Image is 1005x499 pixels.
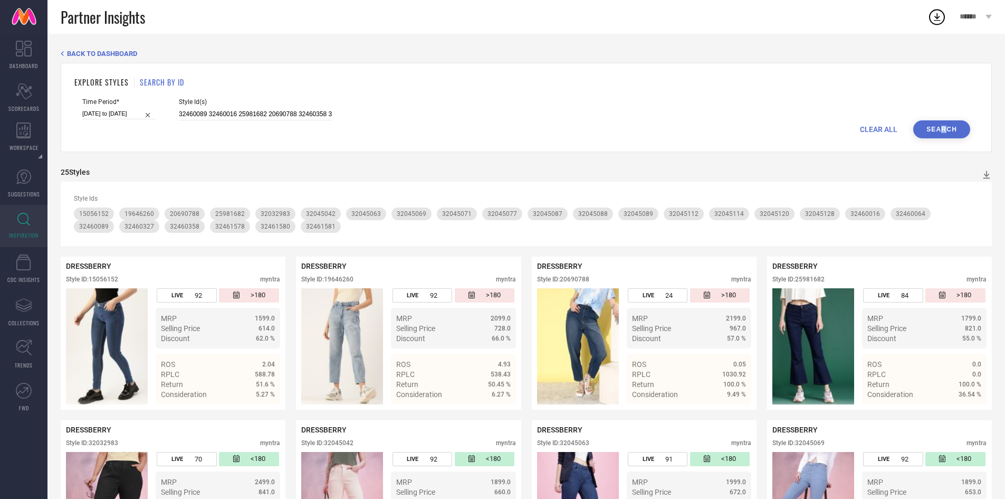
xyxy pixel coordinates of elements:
img: Style preview image [772,288,854,404]
span: RPLC [632,370,650,379]
div: myntra [260,439,280,447]
span: Return [867,380,889,389]
span: 538.43 [491,371,511,378]
a: Details [712,409,746,418]
span: >180 [721,291,736,300]
span: 51.6 % [256,381,275,388]
span: 1799.0 [961,315,981,322]
span: 2499.0 [255,478,275,486]
img: Style preview image [537,288,619,404]
span: MRP [161,314,177,323]
span: LIVE [171,456,183,463]
div: Number of days since the style was first listed on the platform [455,288,514,303]
span: Return [161,380,183,389]
span: 20690788 [170,210,199,218]
span: Discount [867,334,896,343]
div: Open download list [927,7,946,26]
span: 967.0 [730,325,746,332]
div: Click to view image [66,288,148,404]
div: myntra [966,439,987,447]
span: 62.0 % [256,335,275,342]
span: 84 [901,291,908,299]
span: MRP [396,314,412,323]
h1: EXPLORE STYLES [74,77,129,88]
span: 32461581 [306,223,336,230]
span: 92 [195,291,202,299]
span: <180 [956,455,971,464]
span: 32045089 [624,210,653,218]
div: Style ID: 15056152 [66,276,118,283]
span: >180 [251,291,265,300]
span: >180 [486,291,501,300]
div: myntra [731,276,751,283]
span: 100.0 % [723,381,746,388]
span: 50.45 % [488,381,511,388]
span: LIVE [407,292,418,299]
span: 32045088 [578,210,608,218]
span: 36.54 % [959,391,981,398]
span: 1030.92 [722,371,746,378]
div: Number of days the style has been live on the platform [628,452,687,466]
div: Style Ids [74,195,979,202]
span: 588.78 [255,371,275,378]
span: Selling Price [396,488,435,496]
span: 821.0 [965,325,981,332]
span: 19646260 [125,210,154,218]
span: Return [396,380,418,389]
span: Discount [396,334,425,343]
span: INSPIRATION [9,231,39,239]
span: DRESSBERRY [66,426,111,434]
a: Details [476,409,511,418]
span: 32045128 [805,210,835,218]
span: 15056152 [79,210,109,218]
span: 57.0 % [727,335,746,342]
div: myntra [260,276,280,283]
h1: SEARCH BY ID [140,77,184,88]
span: Return [632,380,654,389]
span: MRP [867,478,883,486]
div: Number of days the style has been live on the platform [393,288,452,303]
span: DRESSBERRY [772,262,818,270]
span: DRESSBERRY [301,426,347,434]
span: Details [722,409,746,418]
span: Time Period* [82,98,155,106]
span: 5.27 % [256,391,275,398]
span: 32045042 [306,210,336,218]
span: 1999.0 [726,478,746,486]
button: Search [913,120,970,138]
div: Click to view image [537,288,619,404]
span: ROS [632,360,646,369]
span: RPLC [396,370,415,379]
span: Selling Price [161,324,200,333]
span: 32045063 [351,210,381,218]
input: Enter comma separated style ids e.g. 12345, 67890 [179,108,332,120]
span: SUGGESTIONS [8,190,40,198]
div: Style ID: 32045069 [772,439,825,447]
div: myntra [496,276,516,283]
div: Style ID: 19646260 [301,276,353,283]
span: 32045071 [442,210,472,218]
span: 32045112 [669,210,698,218]
span: 2099.0 [491,315,511,322]
span: MRP [396,478,412,486]
span: 32460089 [79,223,109,230]
span: 0.0 [972,361,981,368]
span: RPLC [867,370,886,379]
span: 0.0 [972,371,981,378]
span: 672.0 [730,488,746,496]
span: Details [487,409,511,418]
span: Details [958,409,981,418]
div: 25 Styles [61,168,90,176]
span: 32032983 [261,210,290,218]
span: 32045077 [487,210,517,218]
span: 614.0 [259,325,275,332]
div: Number of days since the style was first listed on the platform [690,288,750,303]
input: Select time period [82,108,155,119]
span: 1599.0 [255,315,275,322]
span: Consideration [632,390,678,399]
span: 728.0 [494,325,511,332]
span: 1899.0 [961,478,981,486]
span: Consideration [161,390,207,399]
span: 91 [665,455,673,463]
span: ROS [161,360,175,369]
